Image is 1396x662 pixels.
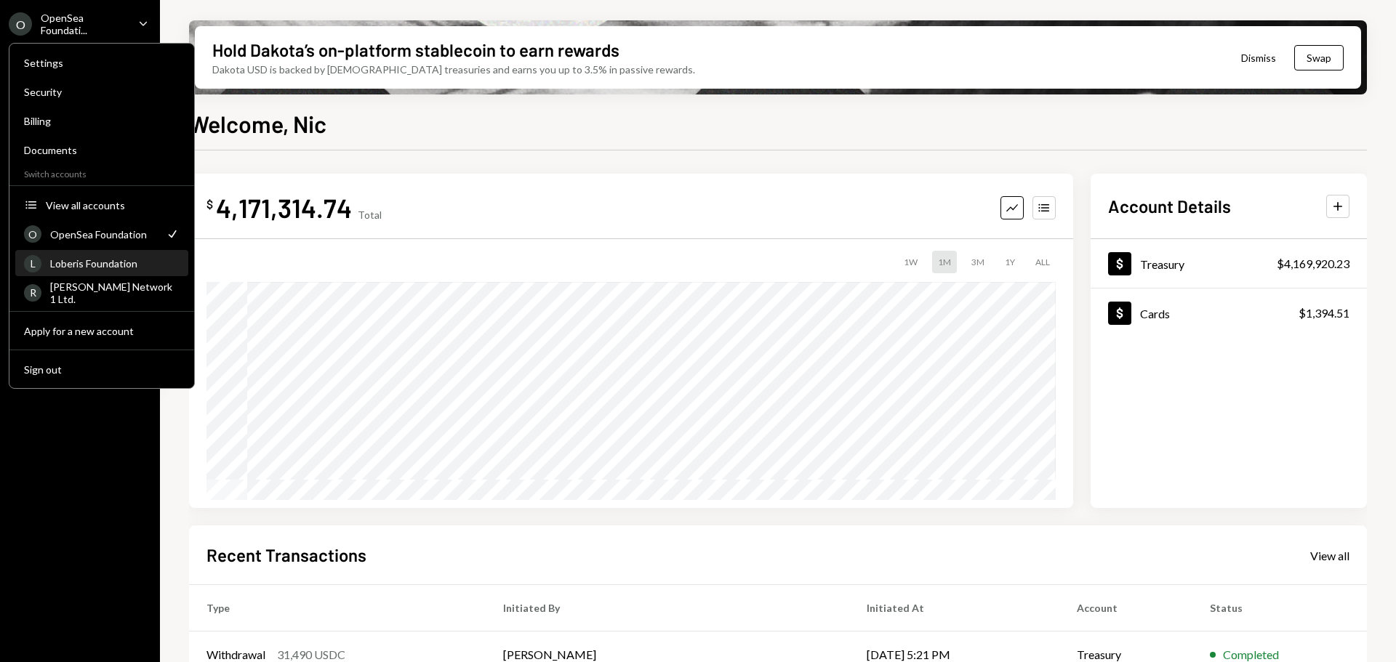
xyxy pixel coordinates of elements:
button: Swap [1294,45,1344,70]
div: Documents [24,144,180,156]
div: OpenSea Foundation [50,228,156,241]
button: View all accounts [15,193,188,219]
div: O [24,225,41,243]
a: Security [15,78,188,105]
a: Settings [15,49,188,76]
th: Initiated By [486,585,849,631]
div: 1W [898,251,923,273]
div: [PERSON_NAME] Network 1 Ltd. [50,280,180,305]
div: OpenSea Foundati... [41,12,127,36]
div: $ [206,197,213,211]
button: Dismiss [1223,41,1294,75]
div: Apply for a new account [24,325,180,337]
div: Treasury [1140,257,1184,271]
div: R [24,284,41,302]
div: Settings [24,57,180,69]
div: 4,171,314.74 [216,191,352,224]
div: $4,169,920.23 [1277,255,1349,273]
div: Hold Dakota’s on-platform stablecoin to earn rewards [212,38,619,62]
a: Billing [15,108,188,134]
h2: Recent Transactions [206,543,366,567]
a: Documents [15,137,188,163]
a: View all [1310,547,1349,563]
h1: Welcome, Nic [189,109,326,138]
th: Type [189,585,486,631]
div: 3M [966,251,990,273]
button: Sign out [15,357,188,383]
div: O [9,12,32,36]
a: Treasury$4,169,920.23 [1091,239,1367,288]
th: Status [1192,585,1367,631]
div: Switch accounts [9,166,194,179]
div: Total [358,209,382,221]
div: $1,394.51 [1299,304,1349,322]
div: View all accounts [46,199,180,211]
div: Dakota USD is backed by [DEMOGRAPHIC_DATA] treasuries and earns you up to 3.5% in passive rewards. [212,62,695,77]
a: LLoberis Foundation [15,250,188,276]
th: Initiated At [849,585,1059,631]
a: R[PERSON_NAME] Network 1 Ltd. [15,279,188,305]
th: Account [1059,585,1192,631]
div: Security [24,86,180,98]
h2: Account Details [1108,194,1231,218]
div: Cards [1140,307,1170,320]
div: L [24,255,41,273]
div: 1M [932,251,957,273]
button: Apply for a new account [15,318,188,344]
div: ALL [1030,251,1056,273]
div: 1Y [999,251,1021,273]
div: Loberis Foundation [50,257,180,270]
div: Sign out [24,363,180,376]
a: Cards$1,394.51 [1091,288,1367,337]
div: View all [1310,549,1349,563]
div: Billing [24,115,180,127]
